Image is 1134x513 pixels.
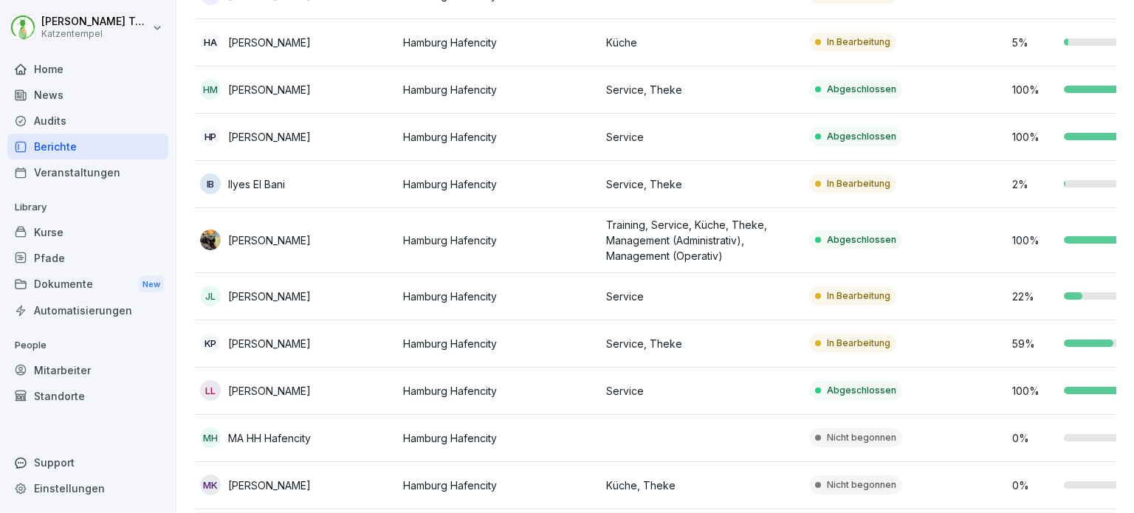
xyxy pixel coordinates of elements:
[403,430,594,446] p: Hamburg Hafencity
[403,176,594,192] p: Hamburg Hafencity
[228,430,311,446] p: MA HH Hafencity
[827,384,896,397] p: Abgeschlossen
[1012,176,1056,192] p: 2 %
[200,126,221,147] div: HP
[606,289,797,304] p: Service
[606,129,797,145] p: Service
[7,357,168,383] a: Mitarbeiter
[7,82,168,108] a: News
[200,475,221,495] div: MK
[7,196,168,219] p: Library
[7,56,168,82] a: Home
[606,336,797,351] p: Service, Theke
[41,29,149,39] p: Katzentempel
[1012,233,1056,248] p: 100 %
[7,219,168,245] a: Kurse
[139,276,164,293] div: New
[7,383,168,409] a: Standorte
[827,130,896,143] p: Abgeschlossen
[1012,35,1056,50] p: 5 %
[1012,383,1056,399] p: 100 %
[200,173,221,194] div: IB
[200,230,221,250] img: bfrfte2gpd20o80c17do1vru.png
[228,233,311,248] p: [PERSON_NAME]
[827,177,890,190] p: In Bearbeitung
[403,478,594,493] p: Hamburg Hafencity
[41,16,149,28] p: [PERSON_NAME] Terjung
[606,35,797,50] p: Küche
[200,380,221,401] div: LL
[403,233,594,248] p: Hamburg Hafencity
[228,383,311,399] p: [PERSON_NAME]
[7,159,168,185] a: Veranstaltungen
[7,450,168,475] div: Support
[7,108,168,134] a: Audits
[606,383,797,399] p: Service
[228,289,311,304] p: [PERSON_NAME]
[200,286,221,306] div: JL
[7,245,168,271] a: Pfade
[606,478,797,493] p: Küche, Theke
[403,35,594,50] p: Hamburg Hafencity
[1012,430,1056,446] p: 0 %
[7,475,168,501] a: Einstellungen
[827,233,896,247] p: Abgeschlossen
[403,383,594,399] p: Hamburg Hafencity
[228,336,311,351] p: [PERSON_NAME]
[228,478,311,493] p: [PERSON_NAME]
[200,79,221,100] div: HM
[606,82,797,97] p: Service, Theke
[228,176,285,192] p: Ilyes El Bani
[228,35,311,50] p: [PERSON_NAME]
[200,333,221,354] div: KP
[827,83,896,96] p: Abgeschlossen
[7,334,168,357] p: People
[827,289,890,303] p: In Bearbeitung
[606,176,797,192] p: Service, Theke
[1012,478,1056,493] p: 0 %
[403,336,594,351] p: Hamburg Hafencity
[228,129,311,145] p: [PERSON_NAME]
[200,427,221,448] div: MH
[228,82,311,97] p: [PERSON_NAME]
[7,271,168,298] a: DokumenteNew
[827,431,896,444] p: Nicht begonnen
[200,32,221,52] div: HA
[7,297,168,323] a: Automatisierungen
[1012,82,1056,97] p: 100 %
[827,337,890,350] p: In Bearbeitung
[827,478,896,492] p: Nicht begonnen
[403,82,594,97] p: Hamburg Hafencity
[403,289,594,304] p: Hamburg Hafencity
[1012,129,1056,145] p: 100 %
[403,129,594,145] p: Hamburg Hafencity
[827,35,890,49] p: In Bearbeitung
[1012,336,1056,351] p: 59 %
[606,217,797,264] p: Training, Service, Küche, Theke, Management (Administrativ), Management (Operativ)
[1012,289,1056,304] p: 22 %
[7,271,168,298] div: Dokumente
[7,134,168,159] a: Berichte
